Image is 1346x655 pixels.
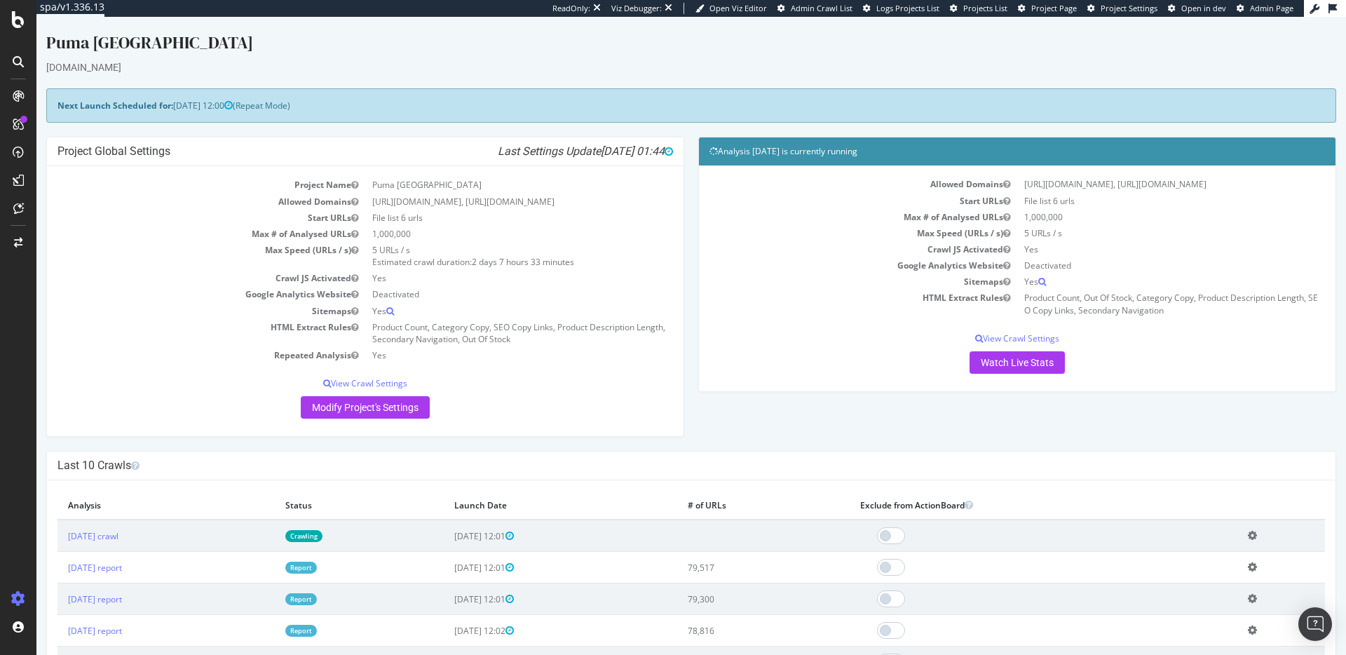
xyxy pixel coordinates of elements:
[329,193,637,209] td: File list 6 urls
[1298,607,1332,641] div: Open Intercom Messenger
[641,567,813,598] td: 79,300
[1031,3,1077,13] span: Project Page
[981,192,1289,208] td: 1,000,000
[933,335,1028,357] a: Watch Live Stats
[981,257,1289,273] td: Yes
[21,269,329,285] td: Google Analytics Website
[673,176,981,192] td: Start URLs
[552,3,590,14] div: ReadOnly:
[641,474,813,503] th: # of URLs
[329,286,637,302] td: Yes
[981,159,1289,175] td: [URL][DOMAIN_NAME], [URL][DOMAIN_NAME]
[673,257,981,273] td: Sitemaps
[418,545,477,557] span: [DATE] 12:01
[1018,3,1077,14] a: Project Page
[418,576,477,588] span: [DATE] 12:01
[32,513,82,525] a: [DATE] crawl
[981,208,1289,224] td: 5 URLs / s
[418,513,477,525] span: [DATE] 12:01
[981,273,1289,301] td: Product Count, Out Of Stock, Category Copy, Product Description Length, SEO Copy Links, Secondary...
[249,608,280,620] a: Report
[407,474,641,503] th: Launch Date
[21,177,329,193] td: Allowed Domains
[21,330,329,346] td: Repeated Analysis
[673,192,981,208] td: Max # of Analysed URLs
[876,3,939,13] span: Logs Projects List
[21,209,329,225] td: Max # of Analysed URLs
[21,160,329,176] td: Project Name
[435,239,538,251] span: 2 days 7 hours 33 minutes
[673,208,981,224] td: Max Speed (URLs / s)
[21,225,329,253] td: Max Speed (URLs / s)
[137,83,196,95] span: [DATE] 12:00
[10,72,1300,106] div: (Repeat Mode)
[1087,3,1157,14] a: Project Settings
[981,224,1289,241] td: Yes
[249,513,286,525] a: Crawling
[32,608,86,620] a: [DATE] report
[709,3,767,13] span: Open Viz Editor
[264,379,393,402] a: Modify Project's Settings
[329,160,637,176] td: Puma [GEOGRAPHIC_DATA]
[329,177,637,193] td: [URL][DOMAIN_NAME], [URL][DOMAIN_NAME]
[21,128,637,142] h4: Project Global Settings
[1250,3,1293,13] span: Admin Page
[673,316,1289,327] p: View Crawl Settings
[21,253,329,269] td: Crawl JS Activated
[611,3,662,14] div: Viz Debugger:
[329,330,637,346] td: Yes
[238,474,407,503] th: Status
[564,128,637,141] span: [DATE] 01:44
[1168,3,1226,14] a: Open in dev
[777,3,852,14] a: Admin Crawl List
[249,545,280,557] a: Report
[329,209,637,225] td: 1,000,000
[21,442,1289,456] h4: Last 10 Crawls
[641,535,813,567] td: 79,517
[32,576,86,588] a: [DATE] report
[963,3,1007,13] span: Projects List
[32,545,86,557] a: [DATE] report
[249,576,280,588] a: Report
[418,608,477,620] span: [DATE] 12:02
[1181,3,1226,13] span: Open in dev
[329,302,637,330] td: Product Count, Category Copy, SEO Copy Links, Product Description Length, Secondary Navigation, O...
[981,241,1289,257] td: Deactivated
[673,273,981,301] td: HTML Extract Rules
[329,269,637,285] td: Deactivated
[673,128,1289,142] h4: Analysis [DATE] is currently running
[329,253,637,269] td: Yes
[1101,3,1157,13] span: Project Settings
[950,3,1007,14] a: Projects List
[673,224,981,241] td: Crawl JS Activated
[329,225,637,253] td: 5 URLs / s Estimated crawl duration:
[695,3,767,14] a: Open Viz Editor
[21,286,329,302] td: Sitemaps
[673,159,981,175] td: Allowed Domains
[673,241,981,257] td: Google Analytics Website
[1237,3,1293,14] a: Admin Page
[21,193,329,209] td: Start URLs
[10,43,1300,58] div: [DOMAIN_NAME]
[461,128,637,142] i: Last Settings Update
[21,83,137,95] strong: Next Launch Scheduled for:
[813,474,1201,503] th: Exclude from ActionBoard
[641,598,813,630] td: 78,816
[21,360,637,372] p: View Crawl Settings
[21,302,329,330] td: HTML Extract Rules
[791,3,852,13] span: Admin Crawl List
[981,176,1289,192] td: File list 6 urls
[863,3,939,14] a: Logs Projects List
[10,14,1300,43] div: Puma [GEOGRAPHIC_DATA]
[21,474,238,503] th: Analysis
